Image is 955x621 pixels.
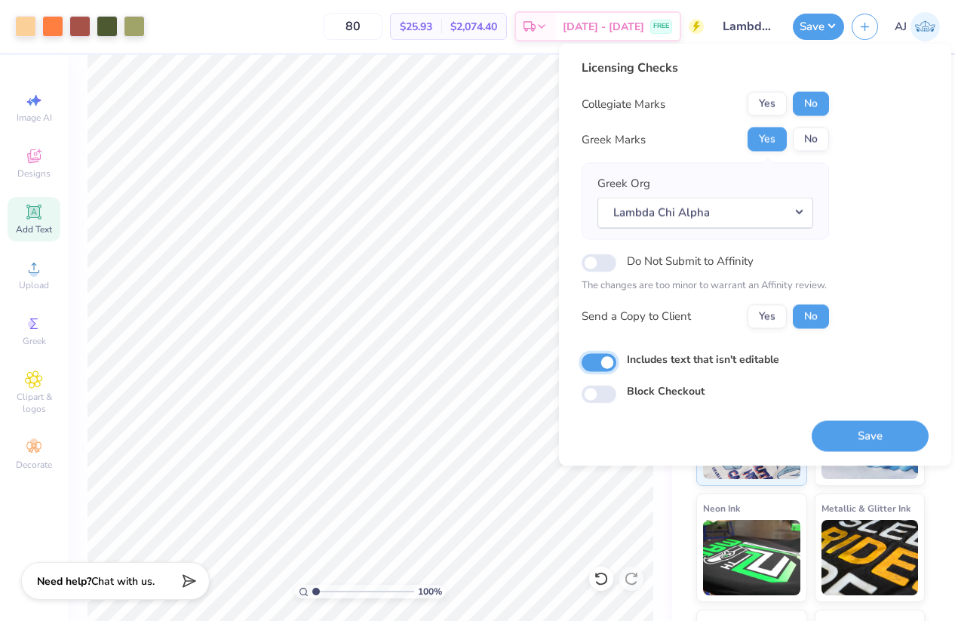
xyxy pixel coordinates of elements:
img: Metallic & Glitter Ink [821,520,919,595]
span: Designs [17,168,51,180]
span: Image AI [17,112,52,124]
button: Save [793,14,844,40]
label: Greek Org [597,175,650,192]
button: Yes [748,92,787,116]
span: Upload [19,279,49,291]
button: No [793,304,829,328]
span: Neon Ink [703,500,740,516]
label: Includes text that isn't editable [627,351,779,367]
div: Licensing Checks [582,59,829,77]
span: Add Text [16,223,52,235]
button: No [793,92,829,116]
span: FREE [653,21,669,32]
button: Yes [748,128,787,152]
span: 100 % [418,585,442,598]
span: Clipart & logos [8,391,60,415]
span: Decorate [16,459,52,471]
div: Collegiate Marks [582,95,665,112]
button: No [793,128,829,152]
button: Yes [748,304,787,328]
img: Neon Ink [703,520,800,595]
input: Untitled Design [711,11,785,42]
div: Send a Copy to Client [582,308,691,325]
div: Greek Marks [582,131,646,148]
label: Do Not Submit to Affinity [627,251,754,271]
p: The changes are too minor to warrant an Affinity review. [582,278,829,294]
span: $2,074.40 [450,19,497,35]
button: Lambda Chi Alpha [597,197,813,228]
span: Metallic & Glitter Ink [821,500,910,516]
input: – – [324,13,382,40]
img: Armiel John Calzada [910,12,940,42]
button: Save [812,420,929,451]
span: [DATE] - [DATE] [563,19,644,35]
span: $25.93 [400,19,432,35]
strong: Need help? [37,574,91,589]
span: AJ [895,18,907,35]
span: Chat with us. [91,574,155,589]
label: Block Checkout [627,383,705,398]
a: AJ [895,12,940,42]
span: Greek [23,335,46,347]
